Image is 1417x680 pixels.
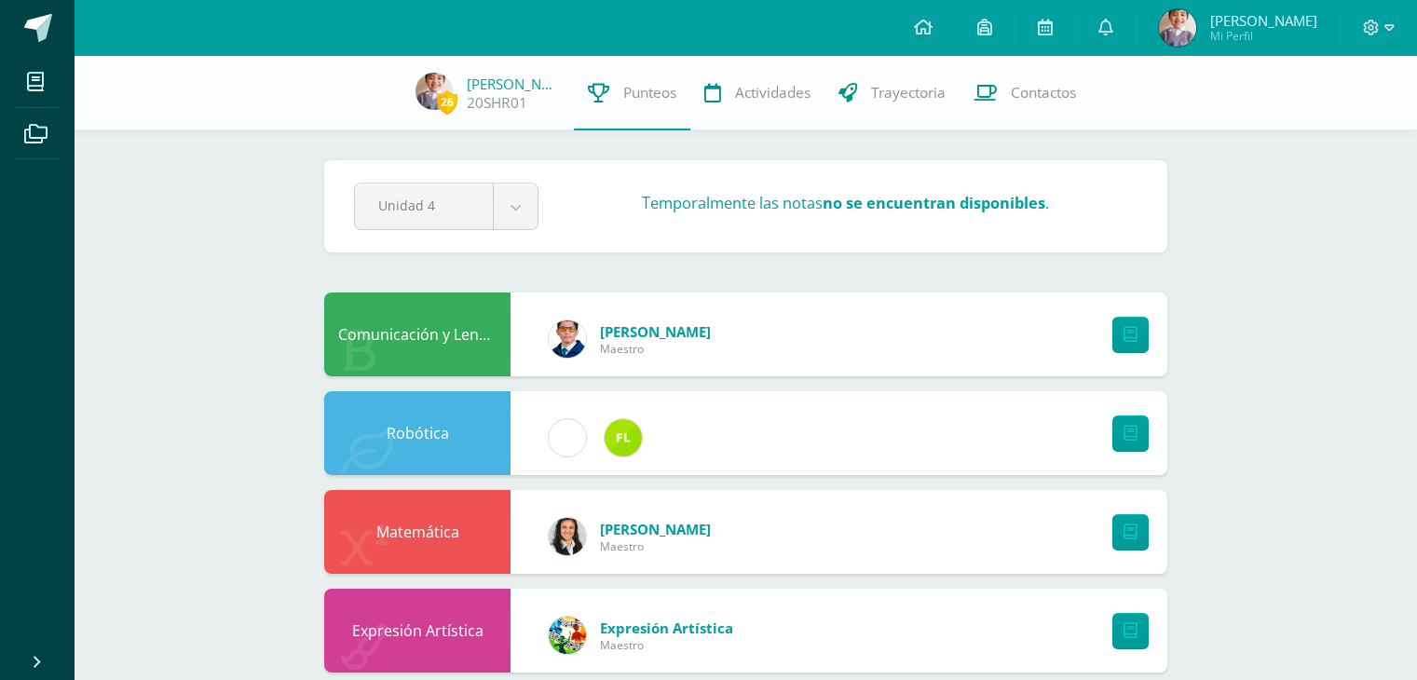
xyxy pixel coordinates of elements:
div: Expresión Artística [324,589,511,673]
img: 3459d6f29e81939c555fd4eb06e335dd.png [416,73,453,110]
a: Unidad 4 [355,184,538,229]
span: 26 [437,90,457,114]
strong: no se encuentran disponibles [823,193,1045,213]
img: cae4b36d6049cd6b8500bd0f72497672.png [549,419,586,456]
a: Trayectoria [824,56,960,130]
a: Contactos [960,56,1090,130]
img: d6c3c6168549c828b01e81933f68206c.png [605,419,642,456]
div: Matemática [324,490,511,574]
span: Unidad 4 [378,184,470,227]
a: Punteos [574,56,690,130]
div: Robótica [324,391,511,475]
span: Expresión Artística [600,619,733,637]
span: Trayectoria [871,83,946,102]
img: 159e24a6ecedfdf8f489544946a573f0.png [549,617,586,654]
span: Maestro [600,637,733,653]
span: Actividades [735,83,811,102]
span: Maestro [600,341,711,357]
h3: Temporalmente las notas . [642,193,1049,213]
img: 3459d6f29e81939c555fd4eb06e335dd.png [1159,9,1196,47]
span: [PERSON_NAME] [1210,11,1317,30]
a: 20SHR01 [467,93,527,113]
span: Contactos [1011,83,1076,102]
img: b15e54589cdbd448c33dd63f135c9987.png [549,518,586,555]
span: Mi Perfil [1210,28,1317,44]
span: [PERSON_NAME] [600,322,711,341]
span: Maestro [600,538,711,554]
span: [PERSON_NAME] [600,520,711,538]
span: Punteos [623,83,676,102]
img: 059ccfba660c78d33e1d6e9d5a6a4bb6.png [549,320,586,358]
a: [PERSON_NAME] [467,75,560,93]
a: Actividades [690,56,824,130]
div: Comunicación y Lenguaje L.1 [324,292,511,376]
